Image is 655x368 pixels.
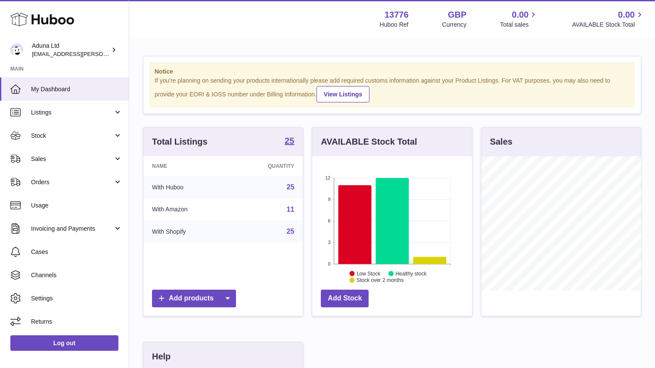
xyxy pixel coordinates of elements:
a: 25 [287,228,295,235]
a: 0.00 AVAILABLE Stock Total [572,9,645,29]
text: 6 [328,218,331,223]
strong: 13776 [385,9,409,21]
h3: AVAILABLE Stock Total [321,136,417,148]
text: Low Stock [357,270,381,276]
h3: Help [152,351,171,362]
div: Huboo Ref [380,21,409,29]
strong: Notice [155,68,630,76]
a: Add products [152,290,236,307]
img: deborahe.kamara@aduna.com [10,43,23,56]
text: 12 [326,175,331,180]
span: My Dashboard [31,85,122,93]
span: Listings [31,108,113,117]
span: Sales [31,155,113,163]
text: Stock over 2 months [357,277,404,283]
strong: GBP [448,9,466,21]
span: Returns [31,318,122,326]
a: Add Stock [321,290,369,307]
td: With Shopify [143,220,231,243]
span: Orders [31,178,113,186]
div: Aduna Ltd [32,42,109,58]
strong: 25 [285,136,294,145]
span: Invoicing and Payments [31,225,113,233]
a: View Listings [317,86,369,102]
span: 0.00 [512,9,529,21]
a: 0.00 Total sales [500,9,538,29]
a: Log out [10,335,118,351]
text: 9 [328,197,331,202]
span: Settings [31,294,122,303]
span: Usage [31,201,122,210]
a: 11 [287,206,295,213]
text: Healthy stock [396,270,427,276]
span: Stock [31,132,113,140]
span: Channels [31,271,122,279]
th: Quantity [231,156,303,176]
text: 0 [328,261,331,266]
a: 25 [287,183,295,191]
div: Currency [442,21,467,29]
div: If you're planning on sending your products internationally please add required customs informati... [155,77,630,102]
td: With Amazon [143,198,231,221]
h3: Sales [490,136,512,148]
span: AVAILABLE Stock Total [572,21,645,29]
span: [EMAIL_ADDRESS][PERSON_NAME][PERSON_NAME][DOMAIN_NAME] [32,50,219,57]
td: With Huboo [143,176,231,198]
span: Total sales [500,21,538,29]
h3: Total Listings [152,136,208,148]
span: 0.00 [618,9,635,21]
a: 25 [285,136,294,147]
text: 3 [328,240,331,245]
th: Name [143,156,231,176]
span: Cases [31,248,122,256]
